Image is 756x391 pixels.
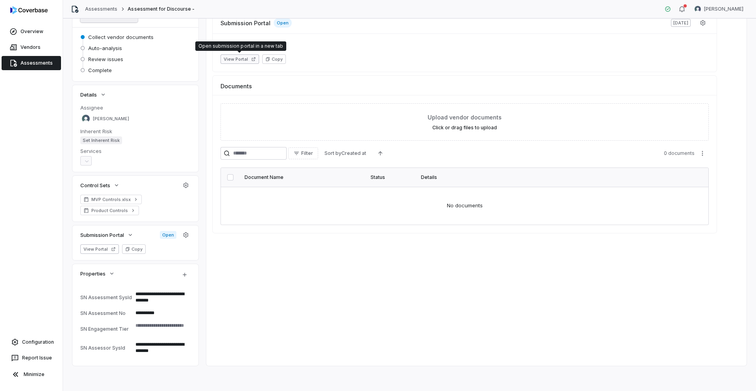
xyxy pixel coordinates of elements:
[80,128,191,135] dt: Inherent Risk
[91,196,131,203] span: MVP Controls.xlsx
[91,207,128,214] span: Product Controls
[128,6,195,12] span: Assessment for Discourse -
[80,136,122,144] span: Set Inherent Risk
[221,187,708,225] td: No documents
[24,371,44,378] span: Minimize
[80,310,132,316] div: SN Assessment No
[160,231,176,239] span: Open
[78,178,122,192] button: Control Sets
[80,147,191,155] dt: Services
[2,56,61,70] a: Assessments
[80,91,97,98] span: Details
[696,147,709,159] button: More actions
[288,147,318,159] button: Filter
[80,231,124,238] span: Submission Portal
[88,67,112,74] span: Complete
[80,195,142,204] a: MVP Controls.xlsx
[377,150,384,156] svg: Ascending
[80,244,119,254] button: View Portal
[78,266,117,281] button: Properties
[220,19,271,27] span: Submission Portal
[80,206,139,215] a: Product Controls
[78,88,109,102] button: Details
[274,18,292,28] span: Open
[10,6,48,14] img: logo-D7KZi-bG.svg
[20,44,41,50] span: Vendors
[372,147,388,159] button: Ascending
[220,54,259,64] button: View Portal
[80,345,132,351] div: SN Assessor SysId
[2,24,61,39] a: Overview
[432,125,497,131] label: Click or drag files to upload
[80,294,132,300] div: SN Assessment SysId
[88,56,123,63] span: Review issues
[695,6,701,12] img: Samuel Folarin avatar
[85,6,117,12] a: Assessments
[88,45,122,52] span: Auto-analysis
[198,43,283,49] div: Open submission portal in a new tab
[22,339,54,345] span: Configuration
[80,104,191,111] dt: Assignee
[421,174,685,181] div: Details
[122,244,146,254] button: Copy
[301,150,313,156] span: Filter
[428,113,502,121] span: Upload vendor documents
[20,60,53,66] span: Assessments
[80,182,110,189] span: Control Sets
[664,150,695,156] span: 0 documents
[671,19,691,27] span: [DATE]
[3,351,59,365] button: Report Issue
[88,34,154,41] span: Collect vendor documents
[3,335,59,349] a: Configuration
[371,174,411,181] div: Status
[93,116,129,122] span: [PERSON_NAME]
[704,6,743,12] span: [PERSON_NAME]
[320,147,371,159] button: Sort byCreated at
[22,355,52,361] span: Report Issue
[220,42,709,48] span: 0 files uploaded
[20,28,43,35] span: Overview
[690,3,748,15] button: Samuel Folarin avatar[PERSON_NAME]
[82,115,90,123] img: Sayantan Bhattacherjee avatar
[78,228,136,242] button: Submission Portal
[3,367,59,382] button: Minimize
[2,40,61,54] a: Vendors
[220,82,252,90] span: Documents
[262,54,286,64] button: Copy
[80,270,106,277] span: Properties
[80,326,132,332] div: SN Engagement Tier
[245,174,361,181] div: Document Name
